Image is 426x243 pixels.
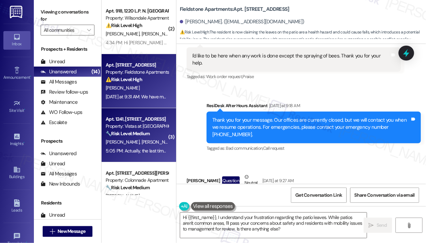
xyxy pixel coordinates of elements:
[34,138,101,145] div: Prospects
[207,102,421,112] div: ResiDesk After Hours Assistant
[263,145,284,151] span: Call request
[106,76,142,82] strong: ⚠️ Risk Level: High
[41,119,67,126] div: Escalate
[41,78,77,86] div: All Messages
[41,109,82,116] div: WO Follow-ups
[192,52,390,67] div: I'd like to be here when any work is done except the spraying of bees. Thank you for your help.
[44,25,84,35] input: All communities
[87,27,91,33] i: 
[41,160,65,167] div: Unread
[206,74,243,79] span: Work order request ,
[41,150,77,157] div: Unanswered
[106,85,140,91] span: [PERSON_NAME]
[268,102,300,109] div: [DATE] at 9:18 AM
[41,89,88,96] div: Review follow-ups
[34,199,101,206] div: Residents
[41,180,80,188] div: New Inbounds
[3,164,30,182] a: Buildings
[106,62,168,69] div: Apt. [STREET_ADDRESS]
[406,223,411,228] i: 
[34,46,101,53] div: Prospects + Residents
[187,72,401,81] div: Tagged as:
[207,143,421,153] div: Tagged as:
[50,229,55,234] i: 
[377,222,387,229] span: Send
[23,140,24,145] span: •
[41,7,94,25] label: Viewing conversations for
[106,31,142,37] span: [PERSON_NAME]
[41,99,78,106] div: Maintenance
[226,145,263,151] span: Bad communication ,
[106,22,142,28] strong: ⚠️ Risk Level: High
[106,116,168,123] div: Apt. 1241, [STREET_ADDRESS]
[222,176,240,185] div: Question
[58,228,85,235] span: New Message
[261,177,294,184] div: [DATE] at 9:27 AM
[3,131,30,149] a: Insights •
[106,185,150,191] strong: 🔧 Risk Level: Medium
[41,170,77,177] div: All Messages
[350,188,419,203] button: Share Conversation via email
[180,18,304,25] div: [PERSON_NAME]. ([EMAIL_ADDRESS][DOMAIN_NAME])
[3,31,30,49] a: Inbox
[180,213,367,238] textarea: Hi {{first_name}}, I understand your frustration regarding the patio leaves. While patios aren't ...
[106,15,168,22] div: Property: Wilsondale Apartments
[243,173,259,188] div: Neutral
[24,107,25,112] span: •
[41,212,65,219] div: Unread
[41,68,77,75] div: Unanswered
[10,6,24,18] img: ResiDesk Logo
[106,7,168,15] div: Apt. 918, 1220 L.P. N. [GEOGRAPHIC_DATA]
[41,58,65,65] div: Unread
[3,197,30,216] a: Leads
[106,139,142,145] span: [PERSON_NAME]
[369,223,374,228] i: 
[30,74,31,79] span: •
[180,6,290,13] b: Fieldstone Apartments: Apt. [STREET_ADDRESS]
[364,218,392,233] button: Send
[295,192,342,199] span: Get Conversation Link
[187,173,401,190] div: [PERSON_NAME]
[106,69,168,76] div: Property: Fieldstone Apartments
[106,170,168,177] div: Apt. [STREET_ADDRESS][PERSON_NAME]
[180,29,426,50] span: : The resident is now claiming the leaves on the patio are a health hazard and could cause falls,...
[106,193,140,199] span: [PERSON_NAME]
[43,226,93,237] button: New Message
[243,74,254,79] span: Praise
[106,177,168,184] div: Property: Colonnade Apartments
[90,67,101,77] div: (14)
[106,130,150,137] strong: 🔧 Risk Level: Medium
[212,117,410,138] div: Thank you for your message. Our offices are currently closed, but we will contact you when we res...
[291,188,346,203] button: Get Conversation Link
[180,29,209,35] strong: ⚠️ Risk Level: High
[142,31,175,37] span: [PERSON_NAME]
[142,139,175,145] span: [PERSON_NAME]
[106,123,168,130] div: Property: Vistas at [GEOGRAPHIC_DATA]
[355,192,415,199] span: Share Conversation via email
[3,98,30,116] a: Site Visit •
